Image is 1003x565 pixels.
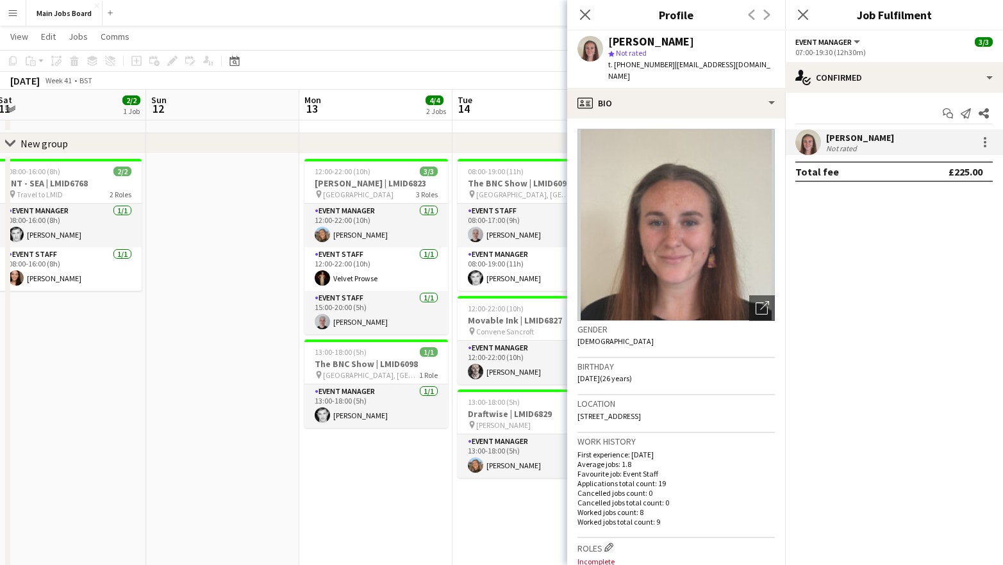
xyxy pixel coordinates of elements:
[426,95,443,105] span: 4/4
[304,204,448,247] app-card-role: Event Manager1/112:00-22:00 (10h)[PERSON_NAME]
[315,347,367,357] span: 13:00-18:00 (5h)
[795,37,862,47] button: Event Manager
[456,101,472,116] span: 14
[577,129,775,321] img: Crew avatar or photo
[304,94,321,106] span: Mon
[577,507,775,517] p: Worked jobs count: 8
[36,28,61,45] a: Edit
[458,434,601,478] app-card-role: Event Manager1/113:00-18:00 (5h)[PERSON_NAME]
[616,48,647,58] span: Not rated
[458,315,601,326] h3: Movable Ink | LMID6827
[151,94,167,106] span: Sun
[101,31,129,42] span: Comms
[476,420,531,430] span: [PERSON_NAME]
[567,6,785,23] h3: Profile
[113,167,131,176] span: 2/2
[315,167,370,176] span: 12:00-22:00 (10h)
[975,37,993,47] span: 3/3
[608,60,770,81] span: | [EMAIL_ADDRESS][DOMAIN_NAME]
[123,106,140,116] div: 1 Job
[63,28,93,45] a: Jobs
[795,47,993,57] div: 07:00-19:30 (12h30m)
[468,397,520,407] span: 13:00-18:00 (5h)
[458,408,601,420] h3: Draftwise | LMID6829
[468,304,524,313] span: 12:00-22:00 (10h)
[420,347,438,357] span: 1/1
[476,190,569,199] span: [GEOGRAPHIC_DATA], [GEOGRAPHIC_DATA]
[323,190,394,199] span: [GEOGRAPHIC_DATA]
[476,327,534,336] span: Convene Sancroft
[304,159,448,334] app-job-card: 12:00-22:00 (10h)3/3[PERSON_NAME] | LMID6823 [GEOGRAPHIC_DATA]3 RolesEvent Manager1/112:00-22:00 ...
[577,336,654,346] span: [DEMOGRAPHIC_DATA]
[304,384,448,428] app-card-role: Event Manager1/113:00-18:00 (5h)[PERSON_NAME]
[420,167,438,176] span: 3/3
[577,541,775,554] h3: Roles
[17,190,63,199] span: Travel to LMID
[577,479,775,488] p: Applications total count: 19
[304,247,448,291] app-card-role: Event Staff1/112:00-22:00 (10h)Velvet Prowse
[458,341,601,384] app-card-role: Event Manager1/112:00-22:00 (10h)[PERSON_NAME]
[10,31,28,42] span: View
[458,296,601,384] app-job-card: 12:00-22:00 (10h)1/1Movable Ink | LMID6827 Convene Sancroft1 RoleEvent Manager1/112:00-22:00 (10h...
[826,143,859,153] div: Not rated
[95,28,135,45] a: Comms
[577,498,775,507] p: Cancelled jobs total count: 0
[79,76,92,85] div: BST
[69,31,88,42] span: Jobs
[323,370,419,380] span: [GEOGRAPHIC_DATA], [GEOGRAPHIC_DATA]
[608,60,675,69] span: t. [PHONE_NUMBER]
[416,190,438,199] span: 3 Roles
[749,295,775,321] div: Open photos pop-in
[577,517,775,527] p: Worked jobs total count: 9
[577,373,632,383] span: [DATE] (26 years)
[577,361,775,372] h3: Birthday
[10,74,40,87] div: [DATE]
[426,106,446,116] div: 2 Jobs
[577,323,775,335] h3: Gender
[419,370,438,380] span: 1 Role
[458,94,472,106] span: Tue
[304,340,448,428] app-job-card: 13:00-18:00 (5h)1/1The BNC Show | LMID6098 [GEOGRAPHIC_DATA], [GEOGRAPHIC_DATA]1 RoleEvent Manage...
[458,159,601,291] app-job-card: 08:00-19:00 (11h)2/2The BNC Show | LMID6098 [GEOGRAPHIC_DATA], [GEOGRAPHIC_DATA]2 RolesEvent Staf...
[949,165,982,178] div: £225.00
[826,132,894,143] div: [PERSON_NAME]
[577,450,775,459] p: First experience: [DATE]
[795,165,839,178] div: Total fee
[458,204,601,247] app-card-role: Event Staff1/108:00-17:00 (9h)[PERSON_NAME]
[149,101,167,116] span: 12
[5,28,33,45] a: View
[577,411,641,421] span: [STREET_ADDRESS]
[567,88,785,119] div: Bio
[122,95,140,105] span: 2/2
[304,177,448,189] h3: [PERSON_NAME] | LMID6823
[577,398,775,409] h3: Location
[21,137,68,150] div: New group
[458,389,601,478] app-job-card: 13:00-18:00 (5h)1/1Draftwise | LMID6829 [PERSON_NAME]1 RoleEvent Manager1/113:00-18:00 (5h)[PERSO...
[458,177,601,189] h3: The BNC Show | LMID6098
[304,358,448,370] h3: The BNC Show | LMID6098
[303,101,321,116] span: 13
[41,31,56,42] span: Edit
[577,436,775,447] h3: Work history
[785,62,1003,93] div: Confirmed
[8,167,60,176] span: 08:00-16:00 (8h)
[795,37,852,47] span: Event Manager
[577,459,775,469] p: Average jobs: 1.8
[26,1,103,26] button: Main Jobs Board
[577,488,775,498] p: Cancelled jobs count: 0
[110,190,131,199] span: 2 Roles
[468,167,524,176] span: 08:00-19:00 (11h)
[42,76,74,85] span: Week 41
[304,291,448,334] app-card-role: Event Staff1/115:00-20:00 (5h)[PERSON_NAME]
[608,36,694,47] div: [PERSON_NAME]
[458,247,601,291] app-card-role: Event Manager1/108:00-19:00 (11h)[PERSON_NAME]
[577,469,775,479] p: Favourite job: Event Staff
[785,6,1003,23] h3: Job Fulfilment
